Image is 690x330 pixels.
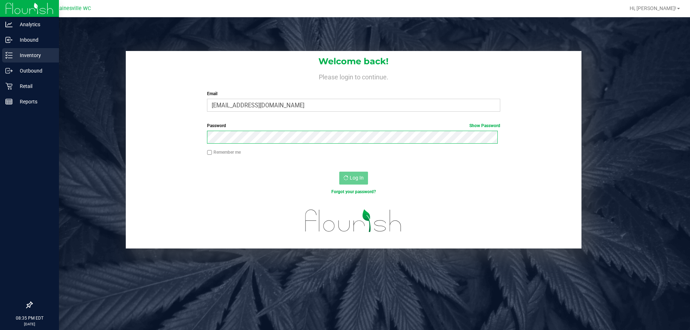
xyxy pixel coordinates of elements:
[126,57,581,66] h1: Welcome back!
[207,123,226,128] span: Password
[331,189,376,194] a: Forgot your password?
[5,36,13,43] inline-svg: Inbound
[13,82,56,90] p: Retail
[5,83,13,90] inline-svg: Retail
[13,66,56,75] p: Outbound
[13,51,56,60] p: Inventory
[13,36,56,44] p: Inbound
[13,20,56,29] p: Analytics
[5,21,13,28] inline-svg: Analytics
[207,149,241,155] label: Remember me
[630,5,676,11] span: Hi, [PERSON_NAME]!
[207,150,212,155] input: Remember me
[5,52,13,59] inline-svg: Inventory
[3,321,56,327] p: [DATE]
[3,315,56,321] p: 08:35 PM EDT
[126,72,581,80] h4: Please login to continue.
[5,67,13,74] inline-svg: Outbound
[469,123,500,128] a: Show Password
[296,203,410,239] img: flourish_logo.svg
[13,97,56,106] p: Reports
[56,5,91,11] span: Gainesville WC
[207,90,500,97] label: Email
[350,175,364,181] span: Log In
[5,98,13,105] inline-svg: Reports
[339,172,368,185] button: Log In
